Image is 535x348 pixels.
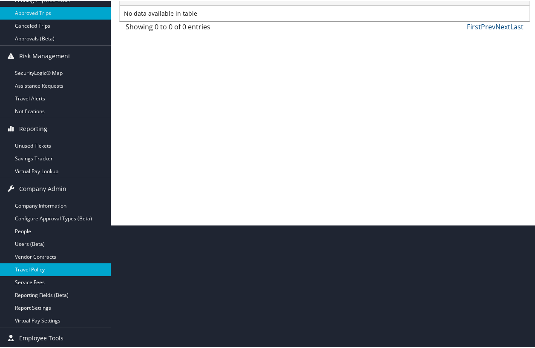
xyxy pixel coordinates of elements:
[495,21,510,30] a: Next
[120,5,529,20] td: No data available in table
[467,21,481,30] a: First
[126,20,216,35] div: Showing 0 to 0 of 0 entries
[19,326,63,348] span: Employee Tools
[19,117,47,138] span: Reporting
[510,21,523,30] a: Last
[19,177,66,198] span: Company Admin
[19,44,70,66] span: Risk Management
[481,21,495,30] a: Prev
